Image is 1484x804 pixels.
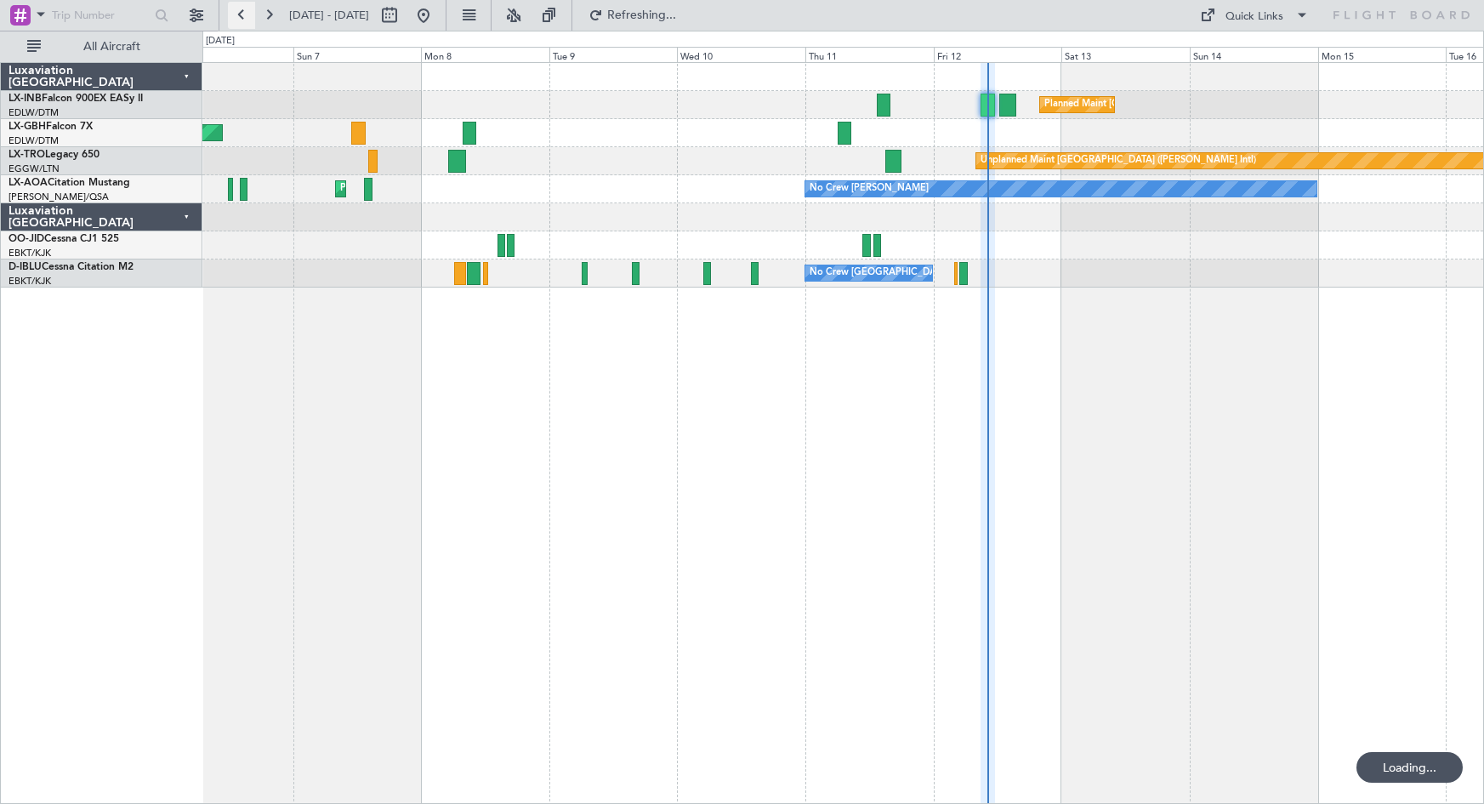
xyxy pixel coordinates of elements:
span: LX-GBH [9,122,46,132]
div: Planned Maint [GEOGRAPHIC_DATA] ([GEOGRAPHIC_DATA]) [340,176,608,202]
div: Mon 8 [421,47,549,62]
a: EBKT/KJK [9,275,51,288]
a: LX-INBFalcon 900EX EASy II [9,94,143,104]
a: EDLW/DTM [9,106,59,119]
input: Trip Number [52,3,150,28]
a: [PERSON_NAME]/QSA [9,191,109,203]
div: Thu 11 [805,47,934,62]
a: EBKT/KJK [9,247,51,259]
div: No Crew [GEOGRAPHIC_DATA] ([GEOGRAPHIC_DATA] National) [810,260,1095,286]
div: Sat 6 [165,47,293,62]
div: Planned Maint [GEOGRAPHIC_DATA] ([GEOGRAPHIC_DATA]) [1044,92,1312,117]
div: Fri 12 [934,47,1062,62]
div: Sun 14 [1190,47,1318,62]
a: D-IBLUCessna Citation M2 [9,262,134,272]
span: LX-INB [9,94,42,104]
span: All Aircraft [44,41,179,53]
a: LX-TROLegacy 650 [9,150,100,160]
span: LX-AOA [9,178,48,188]
div: Unplanned Maint [GEOGRAPHIC_DATA] ([PERSON_NAME] Intl) [981,148,1256,174]
a: LX-GBHFalcon 7X [9,122,93,132]
div: Wed 10 [677,47,805,62]
span: Refreshing... [606,9,678,21]
a: EGGW/LTN [9,163,60,175]
span: LX-TRO [9,150,45,160]
div: Tue 9 [549,47,678,62]
span: OO-JID [9,234,44,244]
a: OO-JIDCessna CJ1 525 [9,234,119,244]
div: Sun 7 [293,47,422,62]
span: D-IBLU [9,262,42,272]
div: Mon 15 [1318,47,1447,62]
div: [DATE] [206,34,235,48]
button: All Aircraft [19,33,185,60]
button: Refreshing... [581,2,683,29]
a: LX-AOACitation Mustang [9,178,130,188]
span: [DATE] - [DATE] [289,8,369,23]
div: Loading... [1356,752,1463,783]
div: Sat 13 [1061,47,1190,62]
div: No Crew [PERSON_NAME] [810,176,929,202]
a: EDLW/DTM [9,134,59,147]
